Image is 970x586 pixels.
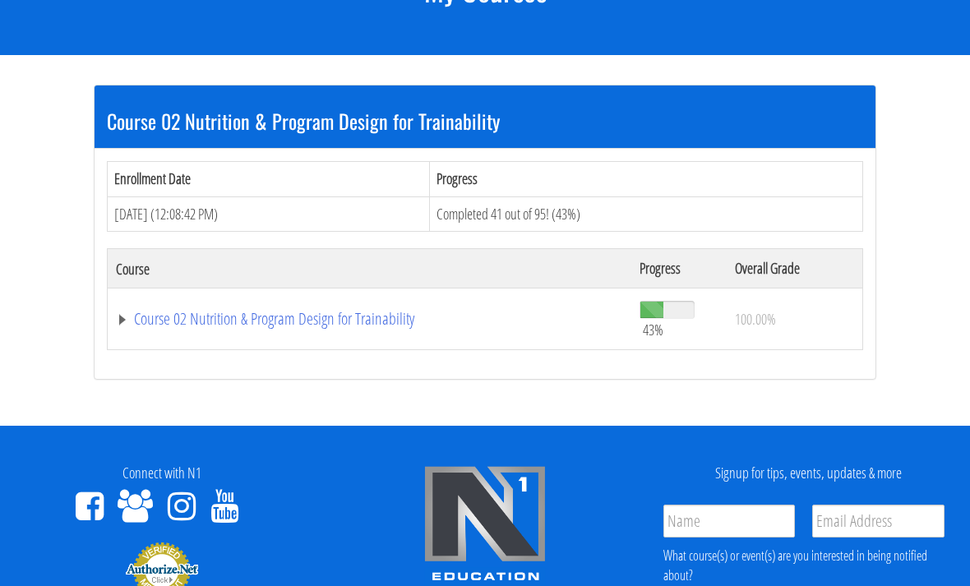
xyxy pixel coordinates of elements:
td: Completed 41 out of 95! (43%) [430,196,863,232]
th: Course [108,249,631,288]
span: 43% [643,321,663,339]
div: What course(s) or event(s) are you interested in being notified about? [663,546,945,586]
input: Name [663,505,796,538]
h4: Signup for tips, events, updates & more [659,465,958,482]
input: Email Address [812,505,945,538]
h3: Course 02 Nutrition & Program Design for Trainability [107,110,863,132]
h4: Connect with N1 [12,465,311,482]
th: Enrollment Date [108,161,430,196]
td: 100.00% [727,288,862,350]
td: [DATE] (12:08:42 PM) [108,196,430,232]
th: Overall Grade [727,249,862,288]
th: Progress [430,161,863,196]
a: Course 02 Nutrition & Program Design for Trainability [116,311,623,327]
th: Progress [631,249,727,288]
